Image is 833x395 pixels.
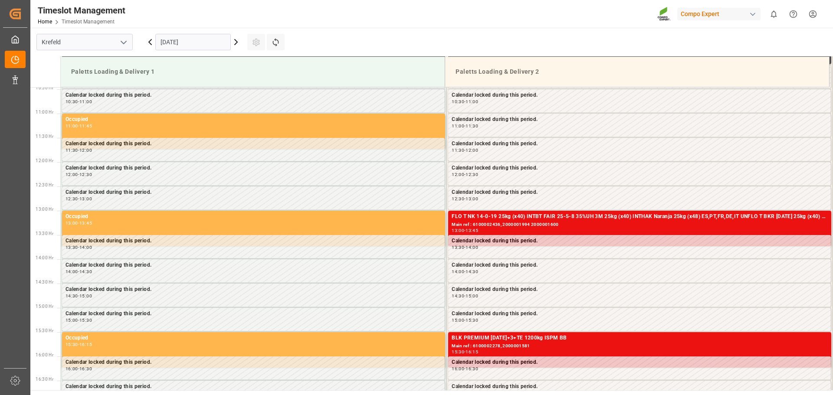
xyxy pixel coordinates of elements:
div: Calendar locked during this period. [66,261,441,270]
span: 11:30 Hr [36,134,53,139]
span: 14:00 Hr [36,255,53,260]
div: Calendar locked during this period. [452,285,827,294]
div: 14:30 [452,294,464,298]
div: 14:30 [79,270,92,274]
div: 12:00 [79,148,92,152]
div: - [464,350,466,354]
div: - [464,197,466,201]
div: - [78,294,79,298]
div: 14:00 [452,270,464,274]
div: Calendar locked during this period. [66,237,441,245]
div: 14:00 [66,270,78,274]
button: open menu [117,36,130,49]
div: 16:15 [466,350,478,354]
div: 11:30 [452,148,464,152]
div: Compo Expert [677,8,761,20]
div: - [78,197,79,201]
div: 15:30 [466,318,478,322]
div: - [78,148,79,152]
div: Calendar locked during this period. [452,164,827,173]
a: Home [38,19,52,25]
button: Help Center [784,4,803,24]
div: - [464,318,466,322]
div: - [464,229,466,232]
div: 13:45 [466,229,478,232]
div: 12:30 [79,173,92,176]
button: Compo Expert [677,6,764,22]
div: - [78,318,79,322]
div: Calendar locked during this period. [452,91,827,100]
div: Calendar locked during this period. [452,115,827,124]
div: - [78,270,79,274]
div: - [464,367,466,371]
div: 10:30 [66,100,78,104]
span: 16:30 Hr [36,377,53,382]
div: 14:30 [66,294,78,298]
div: - [464,148,466,152]
div: - [78,100,79,104]
div: 12:30 [452,197,464,201]
div: - [78,367,79,371]
div: - [464,100,466,104]
div: 13:30 [452,245,464,249]
div: Main ref : 6100002436, 2000001994 2000001600 [452,221,828,229]
div: 16:00 [66,367,78,371]
div: - [78,221,79,225]
div: 12:30 [466,173,478,176]
div: 12:30 [66,197,78,201]
div: - [464,124,466,128]
div: 11:45 [79,124,92,128]
div: - [78,245,79,249]
div: Main ref : 6100002278, 2000001581 [452,343,828,350]
div: 12:00 [66,173,78,176]
div: 16:15 [79,343,92,346]
span: 14:30 Hr [36,280,53,284]
div: - [464,294,466,298]
div: 13:45 [79,221,92,225]
div: 15:00 [79,294,92,298]
div: 10:30 [452,100,464,104]
span: 13:00 Hr [36,207,53,212]
div: - [464,270,466,274]
div: 11:30 [66,148,78,152]
div: - [78,173,79,176]
button: show 0 new notifications [764,4,784,24]
div: Calendar locked during this period. [452,261,827,270]
div: Calendar locked during this period. [452,310,827,318]
div: Occupied [66,334,442,343]
div: - [78,343,79,346]
div: Calendar locked during this period. [66,164,441,173]
div: 12:00 [466,148,478,152]
div: 15:30 [452,350,464,354]
div: 11:00 [452,124,464,128]
div: 11:00 [79,100,92,104]
div: 15:00 [66,318,78,322]
div: 15:00 [452,318,464,322]
div: Occupied [66,115,442,124]
div: 13:00 [79,197,92,201]
div: - [78,124,79,128]
div: 12:00 [452,173,464,176]
div: Calendar locked during this period. [452,237,827,245]
span: 13:30 Hr [36,231,53,236]
span: 16:00 Hr [36,353,53,357]
div: 16:00 [452,367,464,371]
div: 14:30 [466,270,478,274]
div: Timeslot Management [38,4,125,17]
div: 14:00 [79,245,92,249]
div: 16:30 [79,367,92,371]
div: 13:00 [466,197,478,201]
div: Calendar locked during this period. [66,310,441,318]
img: Screenshot%202023-09-29%20at%2010.02.21.png_1712312052.png [657,7,671,22]
span: 12:00 Hr [36,158,53,163]
div: Calendar locked during this period. [66,140,441,148]
div: 13:00 [66,221,78,225]
div: 16:30 [466,367,478,371]
div: Calendar locked during this period. [452,188,827,197]
span: 15:00 Hr [36,304,53,309]
div: 11:30 [466,124,478,128]
div: FLO T NK 14-0-19 25kg (x40) INTBT FAIR 25-5-8 35%UH 3M 25kg (x40) INTHAK Naranja 25kg (x48) ES,PT... [452,212,828,221]
div: 13:00 [452,229,464,232]
div: Calendar locked during this period. [452,140,827,148]
div: BLK PREMIUM [DATE]+3+TE 1200kg ISPM BB [452,334,828,343]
